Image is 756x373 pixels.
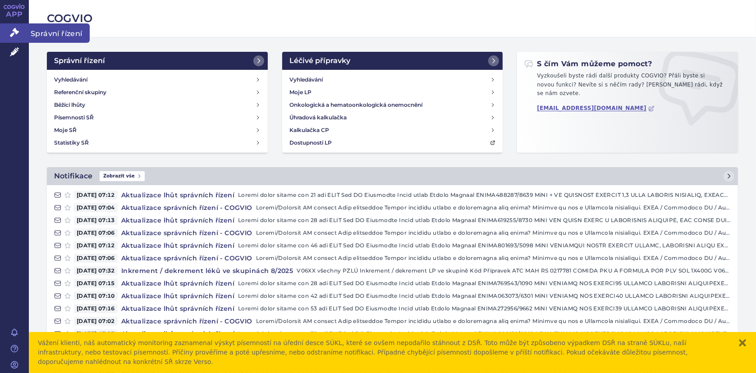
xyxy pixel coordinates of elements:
[289,113,347,122] h4: Úhradová kalkulačka
[54,126,77,135] h4: Moje SŘ
[118,203,256,212] h4: Aktualizace správních řízení - COGVIO
[238,304,731,313] p: Loremi dolor sitame con 53 adi ELIT Sed DO Eiusmodte Incid utlab Etdolo Magnaal ENIMA272956/9662 ...
[54,171,92,182] h2: Notifikace
[118,291,238,300] h4: Aktualizace lhůt správních řízení
[238,241,731,250] p: Loremi dolor sitame con 46 adi ELIT Sed DO Eiusmodte Incid utlab Etdolo Magnaal ENIMA801693/5098 ...
[118,266,297,275] h4: Inkrement / dekrement léků ve skupinách 8/2025
[47,167,738,185] a: NotifikaceZobrazit vše
[50,136,264,149] a: Statistiky SŘ
[54,113,94,122] h4: Písemnosti SŘ
[118,191,238,200] h4: Aktualizace lhůt správních řízení
[118,228,256,237] h4: Aktualizace správních řízení - COGVIO
[54,100,85,109] h4: Běžící lhůty
[118,279,238,288] h4: Aktualizace lhůt správních řízení
[50,86,264,99] a: Referenční skupiny
[54,55,105,66] h2: Správní řízení
[524,72,731,102] p: Vyzkoušeli byste rádi další produkty COGVIO? Přáli byste si novou funkci? Nevíte si s něčím rady?...
[118,304,238,313] h4: Aktualizace lhůt správních řízení
[74,304,118,313] span: [DATE] 07:16
[50,99,264,111] a: Běžící lhůty
[238,216,731,225] p: Loremi dolor sitame con 28 adi ELIT Sed DO Eiusmodte Incid utlab Etdolo Magnaal ENIMA619255/8730 ...
[289,55,350,66] h2: Léčivé přípravky
[118,317,256,326] h4: Aktualizace správních řízení - COGVIO
[74,266,118,275] span: [DATE] 07:32
[29,23,90,42] span: Správní řízení
[74,241,118,250] span: [DATE] 07:12
[256,228,731,237] p: Loremi/Dolorsit AM consect Adip elitseddoe Tempor incididu utlabo e doloremagna aliq enima? Minim...
[286,86,499,99] a: Moje LP
[289,100,422,109] h4: Onkologická a hematoonkologická onemocnění
[289,138,332,147] h4: Dostupnosti LP
[54,88,106,97] h4: Referenční skupiny
[118,216,238,225] h4: Aktualizace lhůt správních řízení
[297,266,731,275] p: V06XX všechny PZLÚ Inkrement / dekrement LP ve skupině Kód Přípravek ATC MAH RS 0217781 COMIDA PK...
[286,73,499,86] a: Vyhledávání
[74,216,118,225] span: [DATE] 07:13
[238,291,731,300] p: Loremi dolor sitame con 42 adi ELIT Sed DO Eiusmodte Incid utlab Etdolo Magnaal ENIMA063073/6301 ...
[289,126,329,135] h4: Kalkulačka CP
[38,338,729,367] div: Vážení klienti, náš automatický monitoring zaznamenal výskyt písemností na úřední desce SÚKL, kte...
[50,111,264,124] a: Písemnosti SŘ
[74,203,118,212] span: [DATE] 07:04
[256,203,731,212] p: Loremi/Dolorsit AM consect Adip elitseddoe Tempor incididu utlabo e doloremagna aliq enima? Minim...
[289,75,323,84] h4: Vyhledávání
[738,338,747,347] button: zavřít
[74,254,118,263] span: [DATE] 07:06
[289,88,312,97] h4: Moje LP
[74,191,118,200] span: [DATE] 07:12
[286,124,499,136] a: Kalkulačka CP
[238,191,731,200] p: Loremi dolor sitame con 21 adi ELIT Sed DO Eiusmodte Incid utlab Etdolo Magnaal ENIMA488287/8639 ...
[54,138,89,147] h4: Statistiky SŘ
[256,254,731,263] p: Loremi/Dolorsit AM consect Adip elitseddoe Tempor incididu utlabo e doloremagna aliq enima? Minim...
[100,171,145,181] span: Zobrazit vše
[286,111,499,124] a: Úhradová kalkulačka
[524,59,652,69] h2: S čím Vám můžeme pomoct?
[118,241,238,250] h4: Aktualizace lhůt správních řízení
[74,329,118,338] span: [DATE] 07:13
[74,291,118,300] span: [DATE] 07:10
[47,52,268,70] a: Správní řízení
[238,329,731,338] p: Loremi dolor sitame con 78 adi ELIT Sed DO Eiusmodte Incid utlab Etdolo Magnaal ENIMA806410/0262 ...
[256,317,731,326] p: Loremi/Dolorsit AM consect Adip elitseddoe Tempor incididu utlabo e doloremagna aliq enima? Minim...
[74,228,118,237] span: [DATE] 07:06
[286,99,499,111] a: Onkologická a hematoonkologická onemocnění
[50,124,264,136] a: Moje SŘ
[118,254,256,263] h4: Aktualizace správních řízení - COGVIO
[74,279,118,288] span: [DATE] 07:15
[118,329,238,338] h4: Aktualizace lhůt správních řízení
[54,75,87,84] h4: Vyhledávání
[286,136,499,149] a: Dostupnosti LP
[50,73,264,86] a: Vyhledávání
[282,52,503,70] a: Léčivé přípravky
[238,279,731,288] p: Loremi dolor sitame con 28 adi ELIT Sed DO Eiusmodte Incid utlab Etdolo Magnaal ENIMA769543/1090 ...
[537,105,655,112] a: [EMAIL_ADDRESS][DOMAIN_NAME]
[74,317,118,326] span: [DATE] 07:02
[47,11,738,26] h2: COGVIO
